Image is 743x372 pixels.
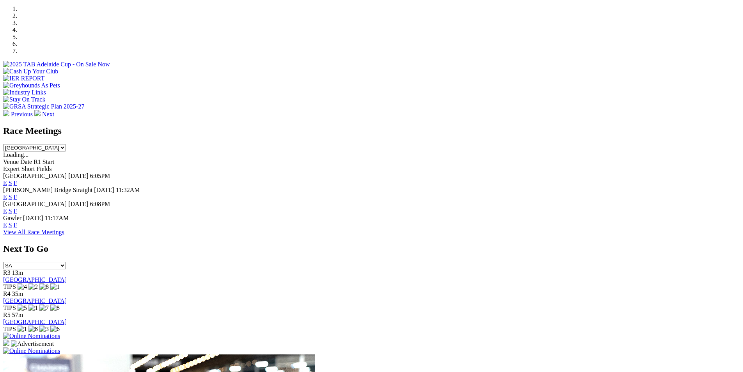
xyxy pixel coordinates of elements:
span: Loading... [3,151,28,158]
img: Online Nominations [3,333,60,340]
img: 3 [39,326,49,333]
img: Advertisement [11,340,54,347]
span: Fields [36,166,51,172]
h2: Next To Go [3,244,740,254]
a: E [3,222,7,228]
span: Venue [3,158,19,165]
img: Greyhounds As Pets [3,82,60,89]
a: [GEOGRAPHIC_DATA] [3,297,67,304]
img: chevron-right-pager-white.svg [34,110,41,116]
img: 7 [39,304,49,311]
span: Short [21,166,35,172]
img: chevron-left-pager-white.svg [3,110,9,116]
span: [DATE] [68,201,89,207]
img: 2 [28,283,38,290]
span: R1 Start [34,158,54,165]
img: 6 [50,326,60,333]
a: F [14,180,17,186]
span: R4 [3,290,11,297]
img: 1 [28,304,38,311]
span: Gawler [3,215,21,221]
span: 35m [12,290,23,297]
img: 8 [50,304,60,311]
span: 6:05PM [90,173,110,179]
a: F [14,194,17,200]
h2: Race Meetings [3,126,740,136]
img: Online Nominations [3,347,60,354]
a: S [9,222,12,228]
span: [DATE] [23,215,43,221]
img: GRSA Strategic Plan 2025-27 [3,103,84,110]
img: 1 [50,283,60,290]
img: Stay On Track [3,96,45,103]
span: [GEOGRAPHIC_DATA] [3,173,67,179]
span: [DATE] [94,187,114,193]
span: TIPS [3,326,16,332]
a: F [14,208,17,214]
a: Previous [3,111,34,117]
a: [GEOGRAPHIC_DATA] [3,319,67,325]
a: S [9,208,12,214]
span: Previous [11,111,33,117]
span: Date [20,158,32,165]
a: E [3,194,7,200]
span: 13m [12,269,23,276]
span: [PERSON_NAME] Bridge Straight [3,187,92,193]
img: 15187_Greyhounds_GreysPlayCentral_Resize_SA_WebsiteBanner_300x115_2025.jpg [3,340,9,346]
img: 4 [18,283,27,290]
a: View All Race Meetings [3,229,64,235]
span: 11:32AM [116,187,140,193]
span: R5 [3,311,11,318]
span: R3 [3,269,11,276]
img: 2025 TAB Adelaide Cup - On Sale Now [3,61,110,68]
a: [GEOGRAPHIC_DATA] [3,276,67,283]
img: 8 [28,326,38,333]
a: Next [34,111,54,117]
span: 57m [12,311,23,318]
a: E [3,180,7,186]
img: 8 [39,283,49,290]
span: 6:08PM [90,201,110,207]
img: 5 [18,304,27,311]
span: [GEOGRAPHIC_DATA] [3,201,67,207]
a: E [3,208,7,214]
a: S [9,194,12,200]
span: TIPS [3,304,16,311]
span: [DATE] [68,173,89,179]
span: Expert [3,166,20,172]
img: IER REPORT [3,75,44,82]
img: Industry Links [3,89,46,96]
a: F [14,222,17,228]
a: S [9,180,12,186]
span: Next [42,111,54,117]
img: 1 [18,326,27,333]
span: 11:17AM [45,215,69,221]
img: Cash Up Your Club [3,68,58,75]
span: TIPS [3,283,16,290]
